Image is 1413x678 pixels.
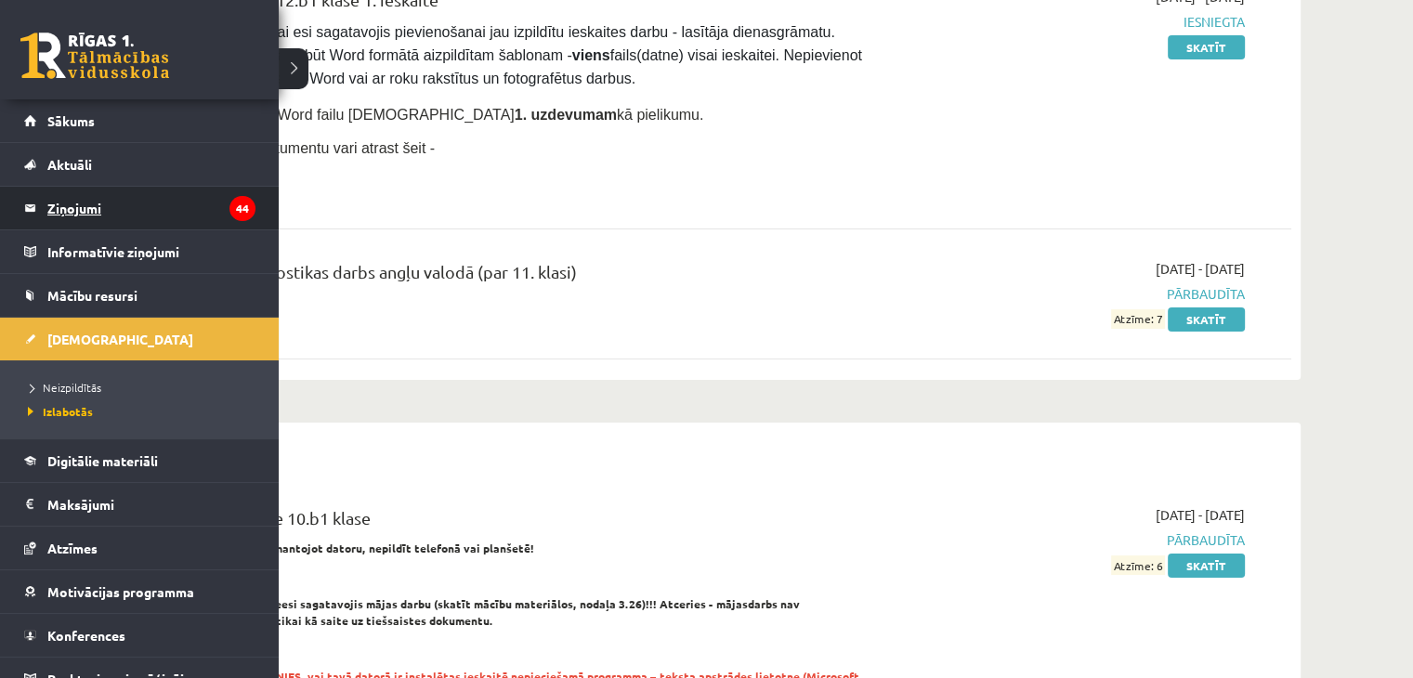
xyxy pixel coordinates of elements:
[23,404,93,419] span: Izlabotās
[1168,35,1245,59] a: Skatīt
[24,614,255,657] a: Konferences
[139,107,703,123] span: Pievieno sagatavoto Word failu [DEMOGRAPHIC_DATA] kā pielikumu.
[47,287,137,304] span: Mācību resursi
[23,403,260,420] a: Izlabotās
[23,380,101,395] span: Neizpildītās
[24,318,255,360] a: [DEMOGRAPHIC_DATA]
[515,107,617,123] strong: 1. uzdevumam
[1156,259,1245,279] span: [DATE] - [DATE]
[139,259,867,293] div: 12.b1 klases diagnostikas darbs angļu valodā (par 11. klasi)
[895,530,1245,550] span: Pārbaudīta
[23,379,260,396] a: Neizpildītās
[139,24,866,86] span: [PERSON_NAME], vai esi sagatavojis pievienošanai jau izpildītu ieskaites darbu - lasītāja dienasg...
[24,527,255,569] a: Atzīmes
[1168,307,1245,332] a: Skatīt
[24,483,255,526] a: Maksājumi
[24,99,255,142] a: Sākums
[24,230,255,273] a: Informatīvie ziņojumi
[1111,555,1165,575] span: Atzīme: 6
[139,596,800,628] strong: Nesāc pildīt ieskaiti, ja neesi sagatavojis mājas darbu (skatīt mācību materiālos, nodaļa 3.26)!!...
[47,331,193,347] span: [DEMOGRAPHIC_DATA]
[1168,554,1245,578] a: Skatīt
[24,143,255,186] a: Aktuāli
[47,540,98,556] span: Atzīmes
[47,156,92,173] span: Aktuāli
[47,452,158,469] span: Digitālie materiāli
[47,112,95,129] span: Sākums
[139,505,867,540] div: Datorika 1. ieskaite 10.b1 klase
[1111,309,1165,329] span: Atzīme: 7
[47,627,125,644] span: Konferences
[47,583,194,600] span: Motivācijas programma
[47,187,255,229] legend: Ziņojumi
[139,541,534,555] strong: Ieskaite jāpilda, TIKAI izmantojot datoru, nepildīt telefonā vai planšetē!
[139,140,435,156] span: Aizpildāmo Word dokumentu vari atrast šeit -
[47,230,255,273] legend: Informatīvie ziņojumi
[20,33,169,79] a: Rīgas 1. Tālmācības vidusskola
[24,439,255,482] a: Digitālie materiāli
[47,483,255,526] legend: Maksājumi
[229,196,255,221] i: 44
[24,187,255,229] a: Ziņojumi44
[1156,505,1245,525] span: [DATE] - [DATE]
[24,570,255,613] a: Motivācijas programma
[24,274,255,317] a: Mācību resursi
[572,47,610,63] strong: viens
[895,12,1245,32] span: Iesniegta
[895,284,1245,304] span: Pārbaudīta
